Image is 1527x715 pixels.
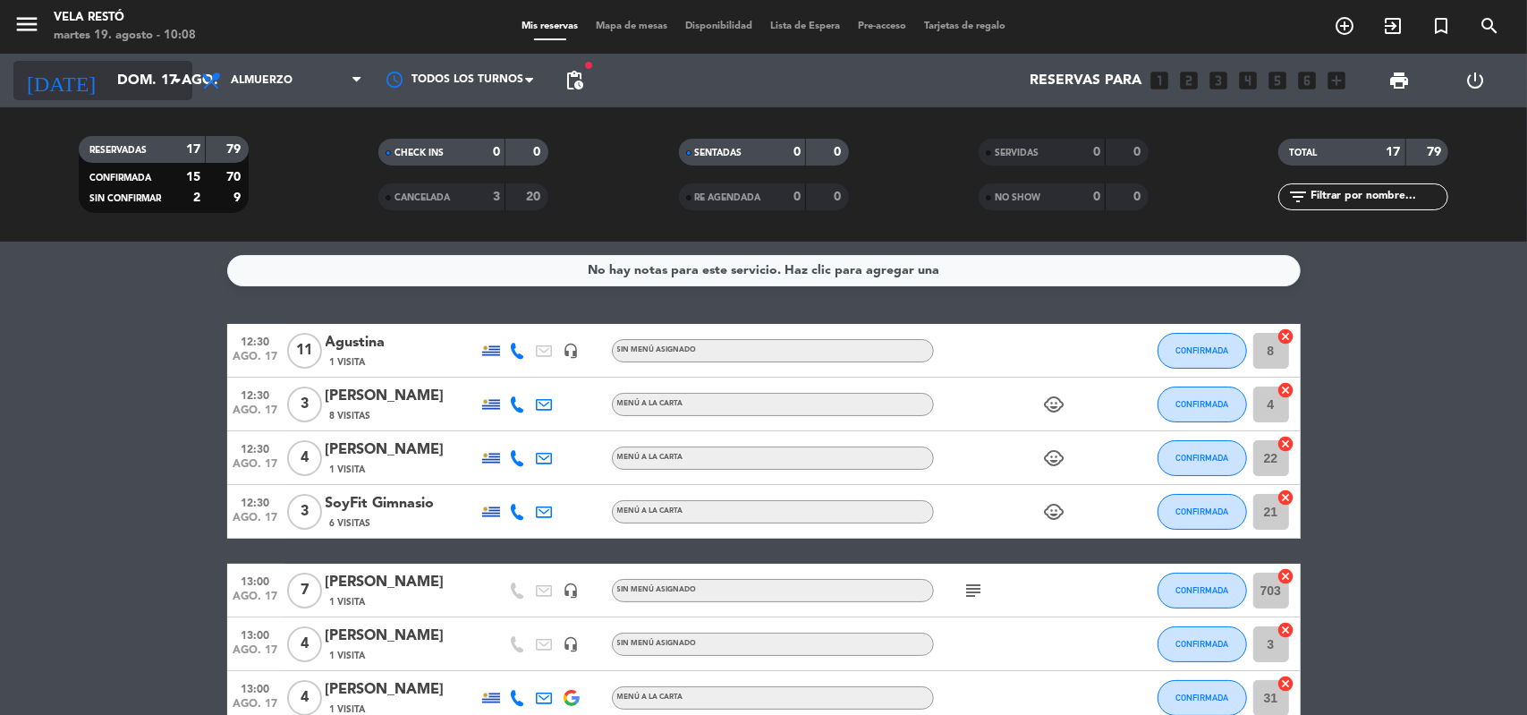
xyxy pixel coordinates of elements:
span: Sin menú asignado [617,586,697,593]
div: LOG OUT [1438,54,1514,107]
i: looks_3 [1208,69,1231,92]
i: search [1479,15,1500,37]
i: looks_5 [1267,69,1290,92]
span: Lista de Espera [761,21,849,31]
span: Sin menú asignado [617,346,697,353]
span: CONFIRMADA [1175,585,1228,595]
button: CONFIRMADA [1158,440,1247,476]
strong: 0 [834,191,844,203]
i: child_care [1044,394,1065,415]
span: Disponibilidad [676,21,761,31]
i: cancel [1277,489,1295,506]
i: add_box [1326,69,1349,92]
span: 1 Visita [330,355,366,370]
span: 1 Visita [330,595,366,609]
span: 11 [287,333,322,369]
span: RESERVADAS [89,146,147,155]
strong: 79 [1427,146,1445,158]
strong: 0 [493,146,500,158]
strong: 0 [834,146,844,158]
span: CONFIRMADA [1175,693,1228,702]
img: google-logo.png [564,690,580,706]
button: CONFIRMADA [1158,494,1247,530]
span: 1 Visita [330,463,366,477]
span: Mapa de mesas [587,21,676,31]
div: [PERSON_NAME] [326,571,478,594]
strong: 17 [1387,146,1401,158]
i: child_care [1044,501,1065,523]
i: looks_4 [1237,69,1260,92]
i: arrow_drop_down [166,70,188,91]
i: cancel [1277,328,1295,345]
strong: 20 [527,191,545,203]
div: martes 19. agosto - 10:08 [54,27,196,45]
span: Tarjetas de regalo [915,21,1014,31]
i: headset_mic [564,636,580,652]
div: [PERSON_NAME] [326,438,478,462]
i: exit_to_app [1382,15,1404,37]
button: CONFIRMADA [1158,626,1247,662]
span: 8 Visitas [330,409,371,423]
span: 12:30 [233,384,278,404]
i: cancel [1277,675,1295,693]
div: [PERSON_NAME] [326,385,478,408]
span: ago. 17 [233,458,278,479]
span: Pre-acceso [849,21,915,31]
span: TOTAL [1289,149,1317,157]
i: turned_in_not [1430,15,1452,37]
i: looks_6 [1296,69,1319,92]
i: cancel [1277,381,1295,399]
span: SIN CONFIRMAR [89,194,161,203]
span: Sin menú asignado [617,640,697,647]
span: CONFIRMADA [1175,399,1228,409]
div: SoyFit Gimnasio [326,492,478,515]
span: 1 Visita [330,649,366,663]
strong: 3 [493,191,500,203]
span: print [1388,70,1410,91]
div: [PERSON_NAME] [326,678,478,702]
strong: 9 [233,192,244,204]
span: ago. 17 [233,404,278,425]
span: Menú a la carta [617,454,683,461]
span: 4 [287,626,322,662]
span: SERVIDAS [995,149,1039,157]
span: 12:30 [233,438,278,458]
i: filter_list [1287,186,1309,208]
span: RE AGENDADA [695,193,761,202]
span: Menú a la carta [617,400,683,407]
span: 13:00 [233,677,278,698]
span: CHECK INS [394,149,444,157]
i: subject [963,580,985,601]
span: Mis reservas [513,21,587,31]
span: 12:30 [233,330,278,351]
span: 7 [287,573,322,609]
span: ago. 17 [233,591,278,611]
strong: 0 [534,146,545,158]
div: Vela Restó [54,9,196,27]
span: 12:30 [233,491,278,512]
span: fiber_manual_record [583,60,594,71]
div: No hay notas para este servicio. Haz clic para agregar una [588,260,939,281]
span: CANCELADA [394,193,450,202]
span: 13:00 [233,624,278,644]
button: CONFIRMADA [1158,333,1247,369]
span: Menú a la carta [617,694,683,701]
div: Agustina [326,331,478,354]
strong: 0 [1133,191,1144,203]
span: 13:00 [233,570,278,591]
i: cancel [1277,567,1295,585]
i: cancel [1277,621,1295,639]
span: NO SHOW [995,193,1040,202]
span: Menú a la carta [617,507,683,515]
strong: 0 [1093,146,1100,158]
span: CONFIRMADA [1175,639,1228,649]
span: 3 [287,494,322,530]
strong: 0 [1093,191,1100,203]
i: looks_one [1149,69,1172,92]
button: CONFIRMADA [1158,573,1247,609]
span: ago. 17 [233,512,278,532]
span: SENTADAS [695,149,742,157]
strong: 0 [793,146,801,158]
i: [DATE] [13,61,108,100]
span: 4 [287,440,322,476]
